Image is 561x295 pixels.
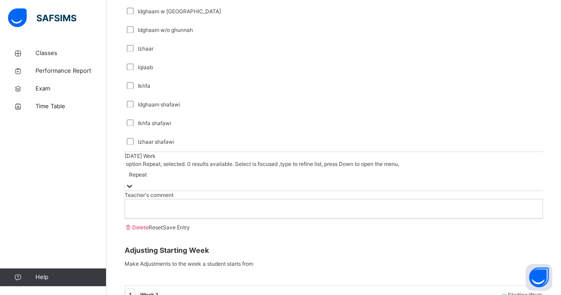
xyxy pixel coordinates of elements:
[163,224,190,230] span: Save Entry
[125,152,156,159] span: [DATE] Work
[186,160,399,167] span: 0 results available. Select is focused ,type to refine list, press Down to open the menu,
[138,45,153,53] label: Izhaar
[125,191,543,199] span: Teacher's comment
[35,84,106,93] span: Exam
[138,8,221,16] label: Idghaam w [GEOGRAPHIC_DATA]
[138,119,171,127] label: Ikhfa shafawi
[138,63,153,71] label: Iqlaab
[138,82,150,90] label: Ikhfa
[138,138,174,146] label: Izhaar shafawi
[125,224,149,230] span: Delete
[138,101,180,109] label: Idghaam shafawi
[35,49,106,58] span: Classes
[35,273,106,282] span: Help
[125,244,543,255] span: Adjusting Starting Week
[35,67,106,75] span: Performance Report
[35,102,106,111] span: Time Table
[526,264,552,291] button: Open asap
[149,224,163,230] span: Reset
[125,160,186,167] span: option Repeat, selected.
[125,260,543,267] span: Make Adjustments to the week a student starts from
[138,26,193,34] label: Idghaam w/o ghunnah
[8,8,76,27] img: safsims
[129,170,147,178] div: Repeat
